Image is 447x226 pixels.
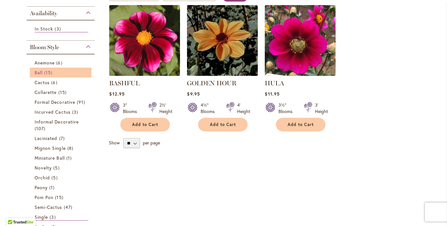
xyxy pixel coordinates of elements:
span: Formal Decorative [35,99,75,105]
span: Pom Pon [35,194,53,200]
a: Novelty 5 [35,164,88,171]
span: Show [109,140,120,146]
span: Cactus [35,79,50,85]
span: 1 [66,155,73,161]
span: 5 [51,174,59,181]
span: 3 [55,25,62,32]
span: 1 [49,184,56,191]
span: Bloom Style [30,44,59,51]
a: Golden Hour [187,71,258,77]
a: Orchid 5 [35,174,88,181]
span: Informal Decorative [35,119,79,125]
span: Collarette [35,89,57,95]
a: HULA [265,71,336,77]
a: Anemone 6 [35,59,88,66]
iframe: Launch Accessibility Center [5,203,23,221]
span: 15 [55,194,65,201]
a: In Stock 3 [35,25,88,32]
a: Ball 15 [35,69,88,76]
span: Incurved Cactus [35,109,70,115]
a: HULA [265,79,284,87]
a: Informal Decorative 107 [35,118,88,132]
button: Add to Cart [198,118,248,131]
a: BASHFUL [109,71,180,77]
a: GOLDEN HOUR [187,79,237,87]
span: 15 [44,69,54,76]
a: Laciniated 7 [35,135,88,142]
span: 91 [77,99,87,105]
a: Incurved Cactus 3 [35,109,88,115]
a: Semi-Cactus 47 [35,204,88,210]
span: Ball [35,70,43,76]
span: $12.95 [109,91,124,97]
span: 107 [35,125,47,132]
img: HULA [265,5,336,76]
span: Add to Cart [132,122,158,127]
a: BASHFUL [109,79,140,87]
span: 6 [51,79,59,86]
span: 7 [59,135,66,142]
span: per page [143,140,160,146]
span: Novelty [35,165,52,171]
span: $9.95 [187,91,200,97]
div: 4½" Blooms [201,102,218,115]
span: 15 [58,89,68,96]
a: Peony 1 [35,184,88,191]
span: 3 [72,109,80,115]
a: Pom Pon 15 [35,194,88,201]
a: Cactus 6 [35,79,88,86]
span: Single [35,214,48,220]
button: Add to Cart [120,118,170,131]
span: 6 [56,59,64,66]
span: Anemone [35,60,55,66]
div: 2½' Height [159,102,172,115]
span: Add to Cart [210,122,236,127]
div: 3' Height [315,102,328,115]
img: BASHFUL [109,5,180,76]
span: Orchid [35,175,50,181]
span: Add to Cart [288,122,314,127]
span: 3 [50,214,57,220]
span: Semi-Cactus [35,204,62,210]
span: Peony [35,184,48,190]
span: Laciniated [35,135,57,141]
a: Mignon Single 8 [35,145,88,151]
span: Miniature Ball [35,155,65,161]
span: $11.95 [265,91,279,97]
img: Golden Hour [187,5,258,76]
span: 5 [53,164,61,171]
div: 3" Blooms [123,102,141,115]
a: Collarette 15 [35,89,88,96]
div: 4' Height [237,102,250,115]
span: Availability [30,10,57,17]
span: 8 [67,145,75,151]
span: Mignon Single [35,145,66,151]
div: 3½" Blooms [278,102,296,115]
a: Single 3 [35,214,88,221]
a: Formal Decorative 91 [35,99,88,105]
a: Miniature Ball 1 [35,155,88,161]
button: Add to Cart [276,118,325,131]
span: 47 [64,204,74,210]
span: In Stock [35,26,53,32]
